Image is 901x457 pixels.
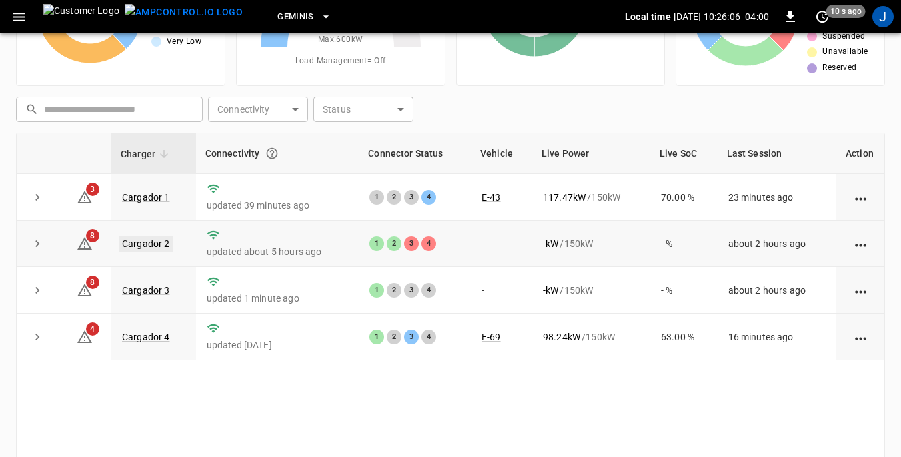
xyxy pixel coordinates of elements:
th: Last Session [718,133,836,174]
span: 8 [86,276,99,289]
div: 4 [421,190,436,205]
td: 63.00 % [650,314,718,360]
div: 1 [369,283,384,298]
p: Local time [625,10,671,23]
div: 3 [404,283,419,298]
a: E-69 [482,332,501,342]
div: Connectivity [205,141,350,165]
div: 3 [404,190,419,205]
span: Geminis [277,9,314,25]
span: Charger [121,146,173,162]
div: action cell options [852,191,869,204]
div: 4 [421,236,436,251]
td: 70.00 % [650,174,718,221]
div: 1 [369,236,384,251]
span: Max. 600 kW [318,33,363,47]
div: 4 [421,330,436,344]
p: 117.47 kW [543,191,586,204]
button: set refresh interval [812,6,833,27]
td: - % [650,267,718,314]
div: 2 [387,330,401,344]
td: about 2 hours ago [718,221,836,267]
div: 2 [387,236,401,251]
img: ampcontrol.io logo [125,4,243,21]
td: 23 minutes ago [718,174,836,221]
p: updated 39 minutes ago [207,199,349,212]
a: E-43 [482,192,501,203]
a: 4 [77,331,93,342]
td: - [471,267,532,314]
p: - kW [543,284,558,297]
a: Cargador 3 [122,285,170,296]
div: 4 [421,283,436,298]
a: Cargador 1 [122,192,170,203]
div: 2 [387,283,401,298]
span: Very Low [167,35,201,49]
div: 3 [404,236,419,251]
button: Connection between the charger and our software. [260,141,284,165]
div: action cell options [852,284,869,297]
button: expand row [27,280,47,300]
div: 3 [404,330,419,344]
td: about 2 hours ago [718,267,836,314]
th: Connector Status [359,133,471,174]
div: profile-icon [872,6,894,27]
td: - [471,221,532,267]
span: 8 [86,229,99,242]
a: 8 [77,237,93,248]
p: updated [DATE] [207,338,349,352]
th: Live SoC [650,133,718,174]
button: expand row [27,234,47,254]
p: 98.24 kW [543,330,580,344]
div: / 150 kW [543,284,640,297]
div: action cell options [852,330,869,344]
div: action cell options [852,237,869,250]
p: updated about 5 hours ago [207,245,349,258]
a: Cargador 4 [122,332,170,342]
a: 3 [77,191,93,201]
a: Cargador 2 [119,236,173,252]
span: 10 s ago [826,5,866,18]
div: / 150 kW [543,330,640,344]
div: 2 [387,190,401,205]
span: 4 [86,322,99,336]
th: Vehicle [471,133,532,174]
div: / 150 kW [543,191,640,204]
span: Suspended [822,30,865,43]
span: Reserved [822,61,856,75]
span: Unavailable [822,45,868,59]
button: Geminis [272,4,337,30]
button: expand row [27,327,47,347]
button: expand row [27,187,47,207]
span: Load Management = Off [295,55,386,68]
p: updated 1 minute ago [207,292,349,305]
td: 16 minutes ago [718,314,836,360]
th: Live Power [532,133,650,174]
a: 8 [77,284,93,295]
div: 1 [369,330,384,344]
p: - kW [543,237,558,250]
div: / 150 kW [543,237,640,250]
td: - % [650,221,718,267]
p: [DATE] 10:26:06 -04:00 [674,10,769,23]
img: Customer Logo [43,4,119,29]
div: 1 [369,190,384,205]
span: 3 [86,183,99,196]
th: Action [836,133,884,174]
